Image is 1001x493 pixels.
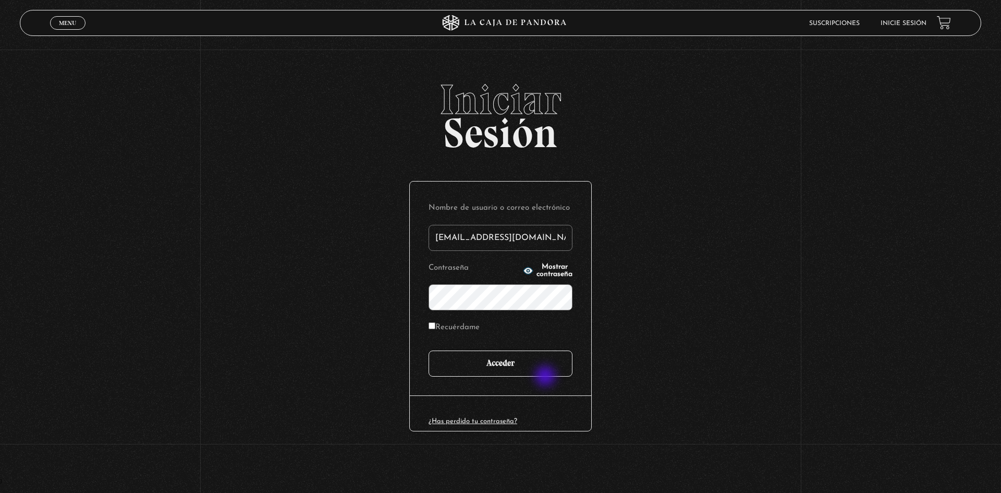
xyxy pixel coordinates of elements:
span: Cerrar [56,29,80,36]
h2: Sesión [20,79,981,146]
input: Recuérdame [429,322,435,329]
label: Contraseña [429,260,520,276]
a: Suscripciones [809,20,860,27]
input: Acceder [429,351,572,377]
a: Inicie sesión [881,20,926,27]
label: Recuérdame [429,320,480,336]
span: Menu [59,20,76,26]
a: View your shopping cart [937,16,951,30]
label: Nombre de usuario o correo electrónico [429,200,572,217]
a: ¿Has perdido tu contraseña? [429,418,517,425]
span: Mostrar contraseña [536,263,572,278]
span: Iniciar [20,79,981,121]
button: Mostrar contraseña [523,263,572,278]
